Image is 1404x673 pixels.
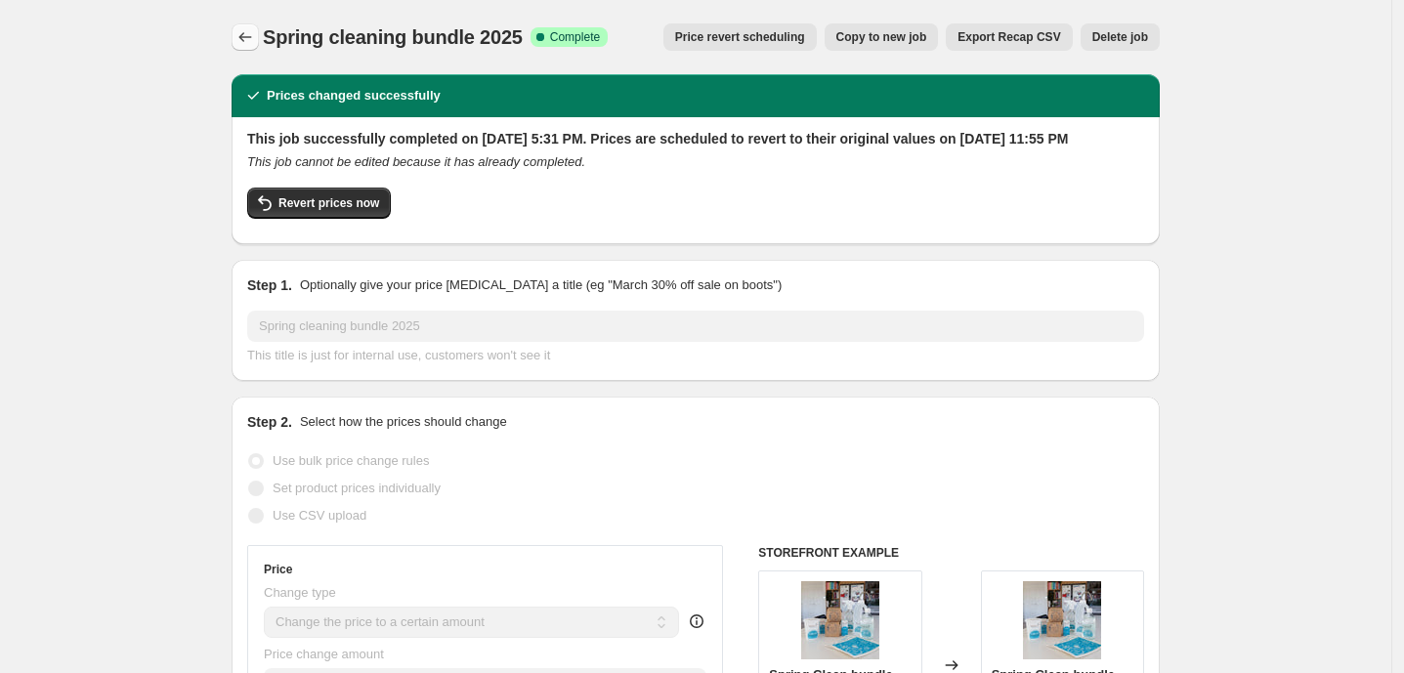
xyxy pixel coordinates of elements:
[247,129,1144,148] h2: This job successfully completed on [DATE] 5:31 PM. Prices are scheduled to revert to their origin...
[946,23,1072,51] button: Export Recap CSV
[264,562,292,577] h3: Price
[273,508,366,523] span: Use CSV upload
[264,647,384,661] span: Price change amount
[247,348,550,362] span: This title is just for internal use, customers won't see it
[1023,581,1101,659] img: spring_clean_bundle_80x.jpg
[263,26,523,48] span: Spring cleaning bundle 2025
[264,585,336,600] span: Change type
[300,275,782,295] p: Optionally give your price [MEDICAL_DATA] a title (eg "March 30% off sale on boots")
[957,29,1060,45] span: Export Recap CSV
[273,453,429,468] span: Use bulk price change rules
[247,188,391,219] button: Revert prices now
[687,611,706,631] div: help
[247,275,292,295] h2: Step 1.
[267,86,441,105] h2: Prices changed successfully
[278,195,379,211] span: Revert prices now
[300,412,507,432] p: Select how the prices should change
[663,23,817,51] button: Price revert scheduling
[550,29,600,45] span: Complete
[825,23,939,51] button: Copy to new job
[247,311,1144,342] input: 30% off holiday sale
[273,481,441,495] span: Set product prices individually
[1092,29,1148,45] span: Delete job
[247,412,292,432] h2: Step 2.
[758,545,1144,561] h6: STOREFRONT EXAMPLE
[1081,23,1160,51] button: Delete job
[232,23,259,51] button: Price change jobs
[247,154,585,169] i: This job cannot be edited because it has already completed.
[801,581,879,659] img: spring_clean_bundle_80x.jpg
[836,29,927,45] span: Copy to new job
[675,29,805,45] span: Price revert scheduling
